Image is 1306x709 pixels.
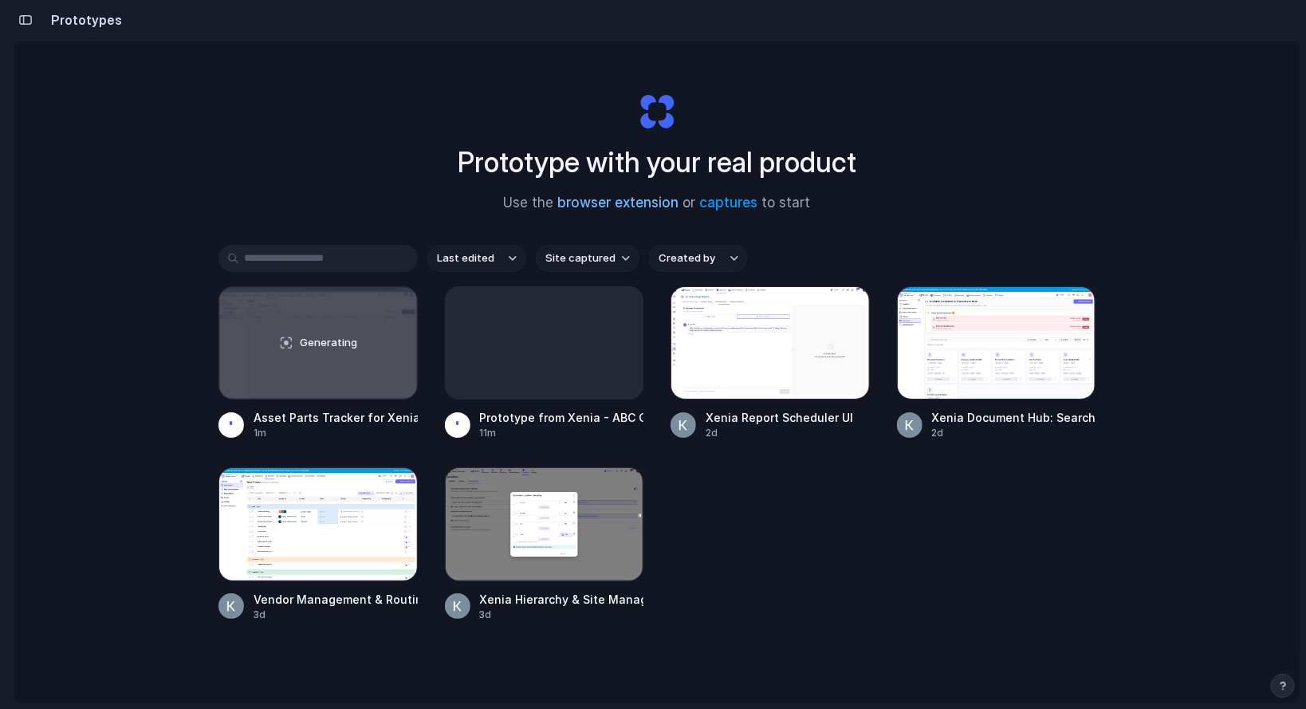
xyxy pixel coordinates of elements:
span: Last edited [437,250,494,266]
div: 2d [706,426,853,440]
span: Generating [300,335,357,351]
div: Xenia Document Hub: Searchable, Role-Based Access [932,409,1096,426]
div: Vendor Management & Routing System [254,591,418,608]
a: Asset Parts Tracker for XeniaGeneratingAsset Parts Tracker for Xenia1m [218,286,418,440]
a: captures [700,195,758,211]
a: Xenia Report Scheduler UIXenia Report Scheduler UI2d [671,286,870,440]
h1: Prototype with your real product [458,141,856,183]
h2: Prototypes [45,10,122,30]
span: Created by [659,250,715,266]
div: Asset Parts Tracker for Xenia [254,409,418,426]
div: Prototype from Xenia - ABC Company [480,409,644,426]
div: 1m [254,426,418,440]
span: Use the or to start [504,193,811,214]
div: 11m [480,426,644,440]
a: Xenia Document Hub: Searchable, Role-Based AccessXenia Document Hub: Searchable, Role-Based Access2d [897,286,1096,440]
a: Prototype from Xenia - ABC Company11m [445,286,644,440]
a: browser extension [558,195,679,211]
button: Site captured [536,245,639,272]
div: Xenia Hierarchy & Site Management [480,591,644,608]
div: 3d [254,608,418,622]
span: Site captured [545,250,616,266]
div: Xenia Report Scheduler UI [706,409,853,426]
div: 3d [480,608,644,622]
div: 2d [932,426,1096,440]
a: Vendor Management & Routing SystemVendor Management & Routing System3d [218,467,418,621]
button: Last edited [427,245,526,272]
button: Created by [649,245,748,272]
a: Xenia Hierarchy & Site ManagementXenia Hierarchy & Site Management3d [445,467,644,621]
